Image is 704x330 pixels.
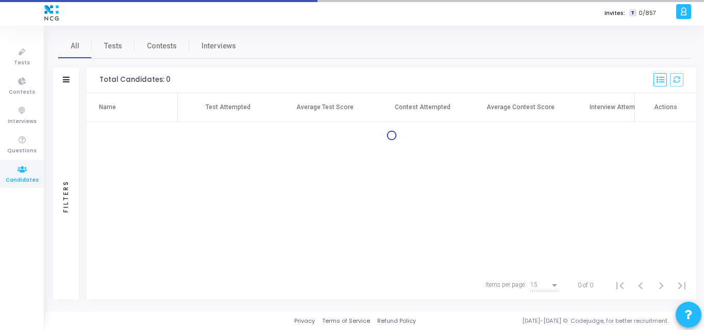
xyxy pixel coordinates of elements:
img: logo [42,3,61,23]
span: Questions [7,147,37,155]
div: Name [99,102,116,112]
th: Contest Attempted [374,93,472,122]
span: 0/857 [639,9,656,18]
div: Items per page: [485,280,526,289]
th: Actions [634,93,696,122]
span: Contests [9,88,35,97]
div: Filters [61,140,71,253]
span: Tests [14,59,30,67]
label: Invites: [605,9,625,18]
div: 0 of 0 [578,281,593,290]
th: Interview Attempted [569,93,667,122]
th: Test Attempted [178,93,276,122]
span: T [629,9,636,17]
th: Average Test Score [276,93,374,122]
a: Refund Policy [377,317,416,325]
span: Tests [104,41,122,51]
div: [DATE]-[DATE] © Codejudge, for better recruitment. [416,317,691,325]
th: Average Contest Score [472,93,569,122]
a: Terms of Service [322,317,370,325]
span: Interviews [8,117,37,126]
span: Contests [147,41,177,51]
mat-select: Items per page: [530,282,559,289]
a: Privacy [294,317,315,325]
button: Previous page [630,275,651,296]
button: First page [610,275,630,296]
button: Last page [672,275,692,296]
div: Total Candidates: 0 [99,76,171,84]
span: All [71,41,79,51]
span: Interviews [202,41,236,51]
button: Next page [651,275,672,296]
span: Candidates [6,176,39,185]
span: 15 [530,281,538,288]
